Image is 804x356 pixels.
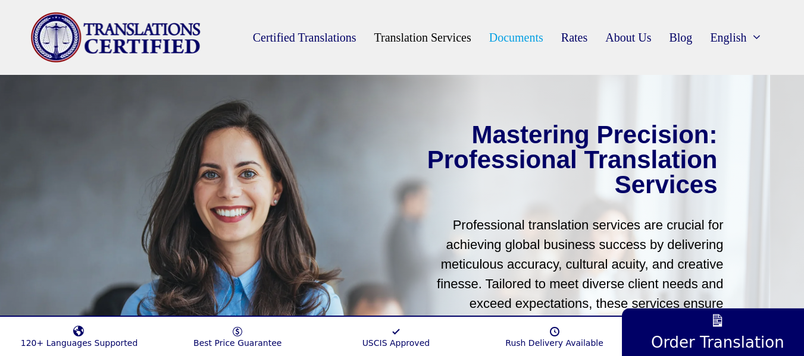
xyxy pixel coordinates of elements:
[244,24,365,51] a: Certified Translations
[30,12,202,63] img: Translations Certified
[480,24,552,51] a: Documents
[193,338,281,348] span: Best Price Guarantee
[21,338,138,348] span: 120+ Languages Supported
[505,338,603,348] span: Rush Delivery Available
[651,333,784,351] span: Order Translation
[365,24,480,51] a: Translation Services
[381,122,717,197] h1: Mastering Precision: Professional Translation Services
[710,33,746,42] span: English
[317,320,475,348] a: USCIS Approved
[158,320,317,348] a: Best Price Guarantee
[596,24,660,51] a: About Us
[475,320,633,348] a: Rush Delivery Available
[201,23,774,52] nav: Primary
[552,24,596,51] a: Rates
[660,24,701,51] a: Blog
[362,338,430,348] span: USCIS Approved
